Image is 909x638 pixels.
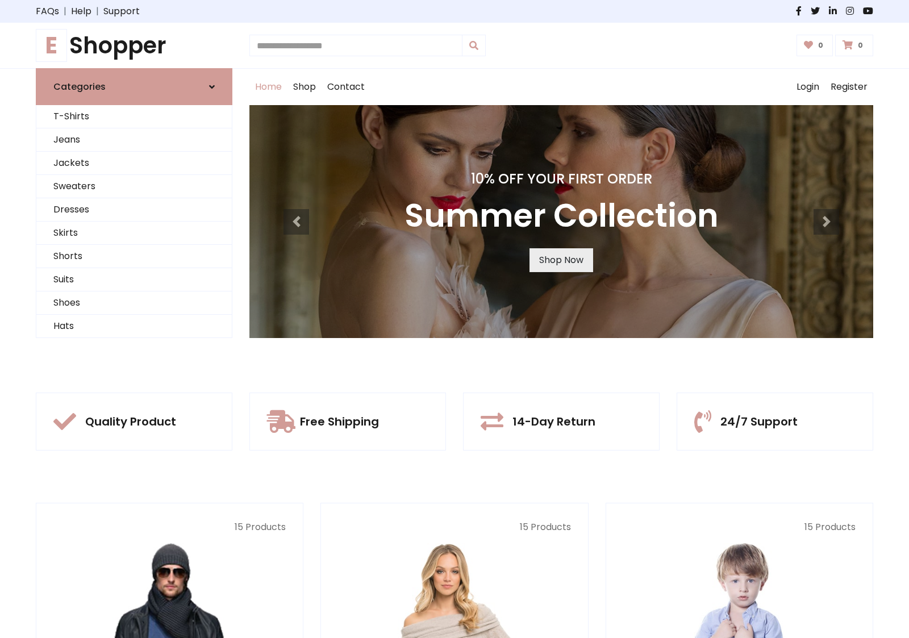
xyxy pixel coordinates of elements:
a: 0 [797,35,833,56]
span: | [91,5,103,18]
p: 15 Products [53,520,286,534]
a: Contact [322,69,370,105]
a: Jeans [36,128,232,152]
a: Hats [36,315,232,338]
a: Shorts [36,245,232,268]
a: Shoes [36,291,232,315]
span: 0 [855,40,866,51]
p: 15 Products [338,520,570,534]
h6: Categories [53,81,106,92]
a: Dresses [36,198,232,222]
a: Shop [287,69,322,105]
h5: 14-Day Return [512,415,595,428]
span: 0 [815,40,826,51]
a: Help [71,5,91,18]
h4: 10% Off Your First Order [405,171,719,187]
a: Suits [36,268,232,291]
a: T-Shirts [36,105,232,128]
a: Support [103,5,140,18]
a: FAQs [36,5,59,18]
a: Shop Now [529,248,593,272]
h5: Quality Product [85,415,176,428]
span: | [59,5,71,18]
a: Skirts [36,222,232,245]
h5: 24/7 Support [720,415,798,428]
a: Categories [36,68,232,105]
h3: Summer Collection [405,197,719,235]
p: 15 Products [623,520,856,534]
a: 0 [835,35,873,56]
a: Sweaters [36,175,232,198]
a: EShopper [36,32,232,59]
h1: Shopper [36,32,232,59]
a: Register [825,69,873,105]
a: Home [249,69,287,105]
span: E [36,29,67,62]
h5: Free Shipping [300,415,379,428]
a: Jackets [36,152,232,175]
a: Login [791,69,825,105]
